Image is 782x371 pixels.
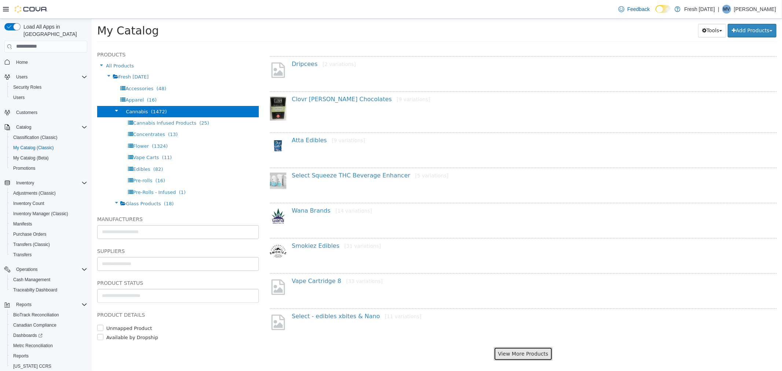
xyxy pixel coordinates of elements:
[718,5,719,14] p: |
[13,73,87,81] span: Users
[7,285,90,295] button: Traceabilty Dashboard
[41,125,57,130] span: Flower
[7,239,90,250] button: Transfers (Classic)
[13,165,36,171] span: Promotions
[41,148,59,153] span: Edibles
[16,124,31,130] span: Catalog
[41,159,60,165] span: Pre-rolls
[178,43,195,60] img: missing-image.png
[7,341,90,351] button: Metrc Reconciliation
[13,287,57,293] span: Traceabilty Dashboard
[10,321,87,330] span: Canadian Compliance
[200,153,357,160] a: Select Squeeze THC Beverage Enhancer[5 variations]
[1,178,90,188] button: Inventory
[684,5,715,14] p: Fresh [DATE]
[59,90,75,96] span: (1472)
[41,171,84,176] span: Pre-Rolls - Infused
[21,23,87,38] span: Load All Apps in [GEOGRAPHIC_DATA]
[7,82,90,92] button: Security Roles
[734,5,776,14] p: [PERSON_NAME]
[1,107,90,118] button: Customers
[13,179,37,187] button: Inventory
[10,341,56,350] a: Metrc Reconciliation
[16,110,37,115] span: Customers
[13,84,41,90] span: Security Roles
[34,182,69,188] span: Glass Products
[34,78,52,84] span: Apparel
[13,300,87,309] span: Reports
[13,265,87,274] span: Operations
[627,5,650,13] span: Feedback
[13,312,59,318] span: BioTrack Reconciliation
[7,351,90,361] button: Reports
[64,159,74,165] span: (16)
[16,180,34,186] span: Inventory
[10,133,60,142] a: Classification (Classic)
[1,72,90,82] button: Users
[10,209,87,218] span: Inventory Manager (Classic)
[10,209,71,218] a: Inventory Manager (Classic)
[7,275,90,285] button: Cash Management
[13,58,31,67] a: Home
[10,189,59,198] a: Adjustments (Classic)
[13,333,43,338] span: Dashboards
[10,83,87,92] span: Security Roles
[76,113,86,118] span: (13)
[10,250,87,259] span: Transfers
[178,189,195,206] img: 150
[7,229,90,239] button: Purchase Orders
[1,300,90,310] button: Reports
[10,93,27,102] a: Users
[7,198,90,209] button: Inventory Count
[41,102,104,107] span: Cannabis Infused Products
[5,292,167,301] h5: Product Details
[16,267,38,272] span: Operations
[200,188,280,195] a: Wana Brands[14 variations]
[178,119,195,135] img: 150
[41,113,73,118] span: Concentrates
[55,78,65,84] span: (16)
[178,78,195,102] img: 150
[254,260,291,265] small: [33 variations]
[13,73,30,81] button: Users
[10,199,47,208] a: Inventory Count
[10,321,59,330] a: Canadian Compliance
[16,302,32,308] span: Reports
[13,300,34,309] button: Reports
[70,136,80,142] span: (11)
[10,352,32,360] a: Reports
[636,5,685,19] button: Add Products
[7,153,90,163] button: My Catalog (Beta)
[244,189,280,195] small: [14 variations]
[178,260,195,278] img: missing-image.png
[231,43,264,48] small: [2 variations]
[60,125,76,130] span: (1324)
[13,123,87,132] span: Catalog
[1,57,90,67] button: Home
[402,328,460,342] button: View More Products
[7,92,90,103] button: Users
[10,286,87,294] span: Traceabilty Dashboard
[7,330,90,341] a: Dashboards
[10,240,53,249] a: Transfers (Classic)
[27,55,57,61] span: Fresh [DATE]
[10,220,87,228] span: Manifests
[10,189,87,198] span: Adjustments (Classic)
[10,240,87,249] span: Transfers (Classic)
[323,154,357,160] small: [5 variations]
[293,295,330,301] small: [11 variations]
[5,228,167,237] h5: Suppliers
[13,145,54,151] span: My Catalog (Classic)
[606,5,635,19] button: Tools
[10,286,60,294] a: Traceabilty Dashboard
[616,2,653,16] a: Feedback
[7,219,90,229] button: Manifests
[13,155,49,161] span: My Catalog (Beta)
[10,154,52,162] a: My Catalog (Beta)
[34,67,62,73] span: Accessories
[13,315,66,323] label: Available by Dropship
[13,95,25,100] span: Users
[10,83,44,92] a: Security Roles
[10,362,87,371] span: Washington CCRS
